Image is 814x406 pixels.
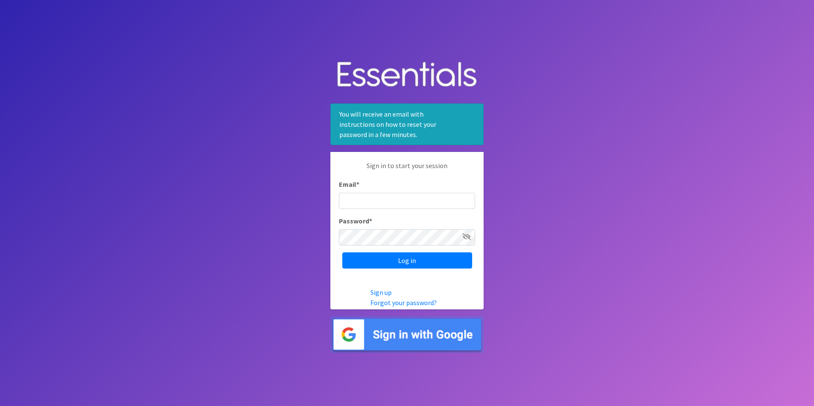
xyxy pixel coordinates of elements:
[370,298,437,307] a: Forgot your password?
[370,288,392,297] a: Sign up
[339,179,359,189] label: Email
[369,217,372,225] abbr: required
[330,103,484,145] div: You will receive an email with instructions on how to reset your password in a few minutes.
[339,216,372,226] label: Password
[330,316,484,353] img: Sign in with Google
[356,180,359,189] abbr: required
[330,53,484,97] img: Human Essentials
[342,252,472,269] input: Log in
[339,160,475,179] p: Sign in to start your session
